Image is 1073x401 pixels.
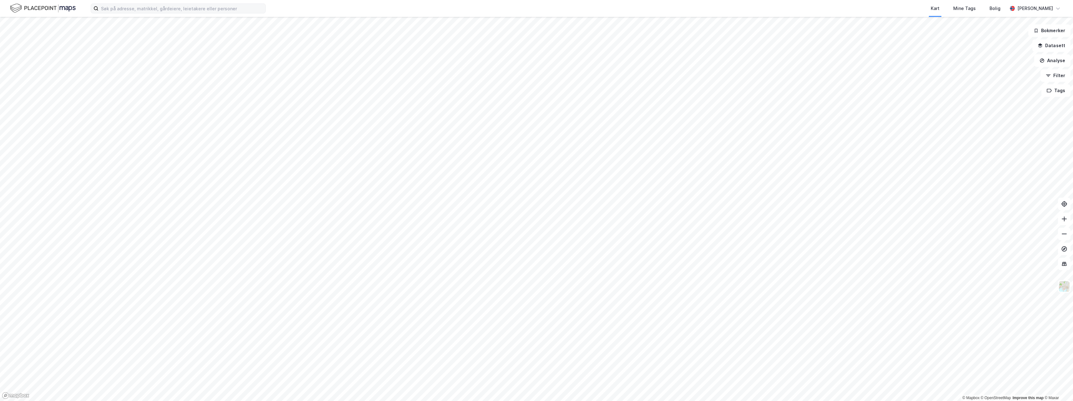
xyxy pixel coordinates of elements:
a: Mapbox [962,396,980,400]
button: Datasett [1032,39,1070,52]
input: Søk på adresse, matrikkel, gårdeiere, leietakere eller personer [98,4,265,13]
div: Kontrollprogram for chat [1042,371,1073,401]
iframe: Chat Widget [1042,371,1073,401]
div: [PERSON_NAME] [1017,5,1053,12]
div: Mine Tags [953,5,976,12]
button: Tags [1041,84,1070,97]
div: Kart [931,5,940,12]
a: Mapbox homepage [2,392,29,399]
button: Bokmerker [1028,24,1070,37]
button: Analyse [1034,54,1070,67]
button: Filter [1040,69,1070,82]
a: Improve this map [1013,396,1044,400]
img: logo.f888ab2527a4732fd821a326f86c7f29.svg [10,3,76,14]
a: OpenStreetMap [981,396,1011,400]
div: Bolig [990,5,1000,12]
img: Z [1058,280,1070,292]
